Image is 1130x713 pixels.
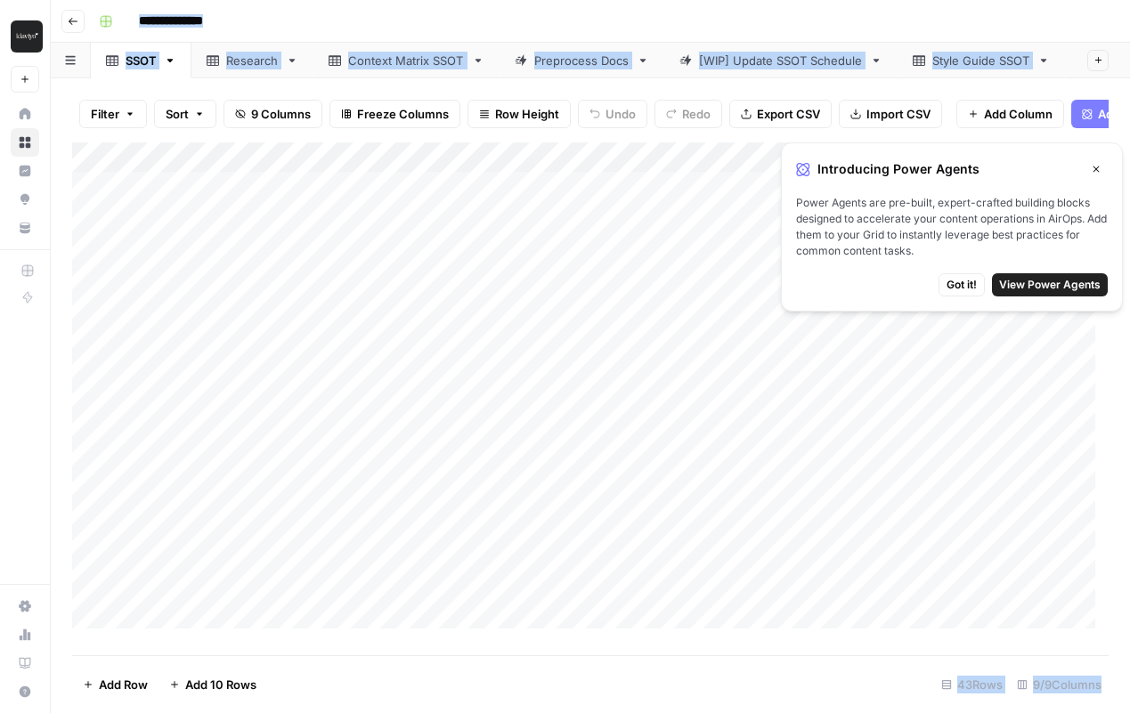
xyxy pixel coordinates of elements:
[11,185,39,214] a: Opportunities
[154,100,216,128] button: Sort
[699,52,863,69] div: [WIP] Update SSOT Schedule
[796,158,1108,181] div: Introducing Power Agents
[992,273,1108,296] button: View Power Agents
[999,277,1101,293] span: View Power Agents
[313,43,500,78] a: Context Matrix SSOT
[664,43,898,78] a: [WIP] Update SSOT Schedule
[348,52,465,69] div: Context Matrix SSOT
[11,128,39,157] a: Browse
[947,277,977,293] span: Got it!
[224,100,322,128] button: 9 Columns
[578,100,647,128] button: Undo
[226,52,279,69] div: Research
[11,100,39,128] a: Home
[11,157,39,185] a: Insights
[757,105,820,123] span: Export CSV
[932,52,1030,69] div: Style Guide SSOT
[796,195,1108,259] span: Power Agents are pre-built, expert-crafted building blocks designed to accelerate your content op...
[839,100,942,128] button: Import CSV
[72,670,159,699] button: Add Row
[11,649,39,677] a: Learning Hub
[682,105,711,123] span: Redo
[251,105,311,123] span: 9 Columns
[606,105,636,123] span: Undo
[866,105,931,123] span: Import CSV
[1010,670,1109,699] div: 9/9 Columns
[534,52,630,69] div: Preprocess Docs
[11,214,39,242] a: Your Data
[654,100,722,128] button: Redo
[11,20,43,53] img: Klaviyo Logo
[159,670,267,699] button: Add 10 Rows
[191,43,313,78] a: Research
[11,677,39,706] button: Help + Support
[934,670,1010,699] div: 43 Rows
[79,100,147,128] button: Filter
[467,100,571,128] button: Row Height
[956,100,1064,128] button: Add Column
[11,592,39,620] a: Settings
[329,100,460,128] button: Freeze Columns
[500,43,664,78] a: Preprocess Docs
[185,676,256,693] span: Add 10 Rows
[729,100,832,128] button: Export CSV
[91,105,119,123] span: Filter
[91,43,191,78] a: SSOT
[984,105,1053,123] span: Add Column
[11,14,39,59] button: Workspace: Klaviyo
[126,52,157,69] div: SSOT
[898,43,1065,78] a: Style Guide SSOT
[939,273,985,296] button: Got it!
[495,105,559,123] span: Row Height
[357,105,449,123] span: Freeze Columns
[11,620,39,649] a: Usage
[166,105,189,123] span: Sort
[99,676,148,693] span: Add Row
